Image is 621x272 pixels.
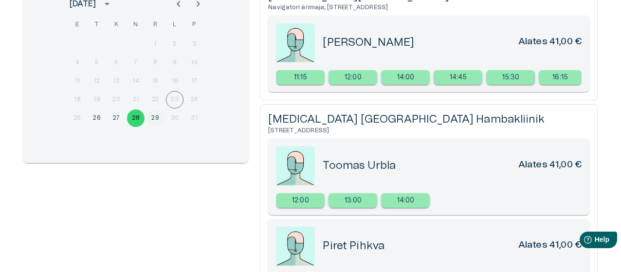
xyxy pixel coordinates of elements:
span: kolmapäev [108,15,125,35]
a: Select new timeslot for rescheduling [381,70,430,85]
h5: [MEDICAL_DATA] [GEOGRAPHIC_DATA] Hambakliinik [268,112,589,127]
p: 15:30 [502,73,520,83]
span: pühapäev [185,15,203,35]
p: 14:00 [397,196,415,206]
div: 15:30 [486,70,535,85]
span: reede [146,15,164,35]
h6: Alates 41,00 € [518,159,582,173]
div: 14:45 [434,70,482,85]
div: 12:00 [276,193,325,208]
img: doctorPlaceholder-zWS651l2.jpeg [276,146,315,185]
img: doctorPlaceholder-zWS651l2.jpeg [276,227,315,266]
a: Select new timeslot for rescheduling [329,193,377,208]
h5: [PERSON_NAME] [323,36,414,50]
p: 13:00 [345,196,362,206]
button: 28 [127,109,145,127]
div: 14:00 [381,193,430,208]
a: Select new timeslot for rescheduling [276,70,325,85]
p: 14:45 [450,73,467,83]
a: Select new timeslot for rescheduling [486,70,535,85]
a: Select new timeslot for rescheduling [381,193,430,208]
img: doctorPlaceholder-zWS651l2.jpeg [276,23,315,62]
span: teisipäev [88,15,106,35]
h5: Piret Pihkva [323,239,384,253]
a: Select new timeslot for rescheduling [329,70,377,85]
div: 16:15 [539,70,582,85]
div: 12:00 [329,70,377,85]
p: 12:00 [292,196,309,206]
h6: Navigatori ärimaja, [STREET_ADDRESS] [268,3,589,12]
span: esmaspäev [69,15,86,35]
div: 14:00 [381,70,430,85]
span: laupäev [166,15,183,35]
h6: Alates 41,00 € [518,239,582,253]
p: 14:00 [397,73,415,83]
div: 11:15 [276,70,325,85]
h6: Alates 41,00 € [518,36,582,50]
button: 26 [88,109,106,127]
p: 12:00 [345,73,362,83]
div: 13:00 [329,193,377,208]
a: Select new timeslot for rescheduling [539,70,582,85]
a: Select new timeslot for rescheduling [276,193,325,208]
p: 11:15 [294,73,308,83]
button: 27 [108,109,125,127]
h5: Toomas Urbla [323,159,396,173]
iframe: Help widget launcher [545,228,621,255]
h6: [STREET_ADDRESS] [268,127,589,135]
button: 29 [146,109,164,127]
a: Select new timeslot for rescheduling [434,70,482,85]
span: neljapäev [127,15,145,35]
p: 16:15 [552,73,568,83]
